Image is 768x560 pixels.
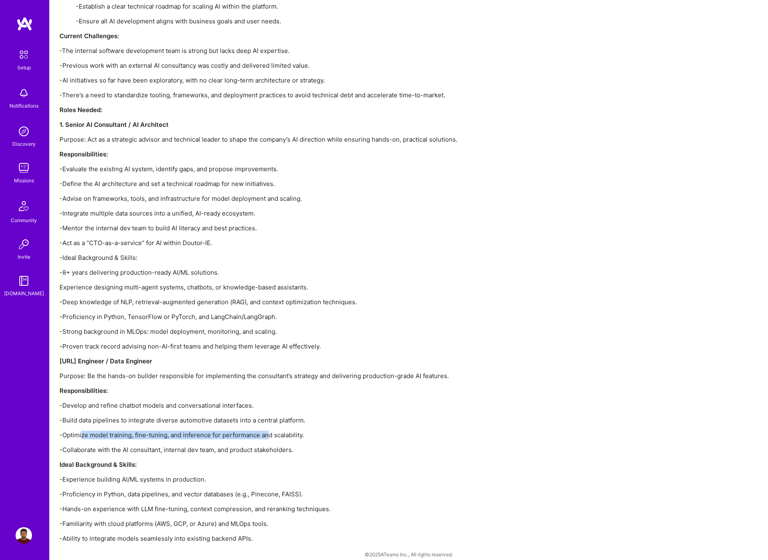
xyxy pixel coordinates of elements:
[59,194,552,203] p: -Advise on frameworks, tools, and infrastructure for model deployment and scaling.
[59,490,552,498] p: -Proficiency in Python, data pipelines, and vector databases (e.g., Pinecone, FAISS).
[18,252,30,261] div: Invite
[59,505,552,513] p: -Hands-on experience with LLM fine-tuning, context compression, and reranking techniques.
[16,160,32,176] img: teamwork
[16,123,32,140] img: discovery
[59,209,552,218] p: -Integrate multiple data sources into a unified, AI-ready ecosystem.
[9,101,39,110] div: Notifications
[16,236,32,252] img: Invite
[16,527,32,544] img: User Avatar
[16,16,33,31] img: logo
[59,357,152,365] strong: [URL] Engineer / Data Engineer
[59,165,552,173] p: -Evaluate the existing AI system, identify gaps, and propose improvements.
[59,46,552,55] p: -The internal software development team is strong but lacks deep AI expertise.
[59,342,552,351] p: -Proven track record advising non-AI-first teams and helping them leverage AI effectively.
[59,106,102,114] strong: Roles Needed:
[59,461,137,468] strong: Ideal Background & Skills:
[59,475,552,484] p: -Experience building AI/ML systems in production.
[59,387,108,395] strong: Responsibilities:
[76,17,552,25] p: -Ensure all AI development aligns with business goals and user needs.
[59,268,552,277] p: -8+ years delivering production-ready AI/ML solutions.
[59,401,552,410] p: -Develop and refine chatbot models and conversational interfaces.
[59,76,552,85] p: -AI initiatives so far have been exploratory, with no clear long-term architecture or strategy.
[11,216,37,225] div: Community
[59,32,119,40] strong: Current Challenges:
[59,135,552,144] p: Purpose: Act as a strategic advisor and technical leader to shape the company’s AI direction whil...
[59,61,552,70] p: -Previous work with an external AI consultancy was costly and delivered limited value.
[59,327,552,336] p: -Strong background in MLOps: model deployment, monitoring, and scaling.
[59,253,552,262] p: -Ideal Background & Skills:
[59,150,108,158] strong: Responsibilities:
[59,179,552,188] p: -Define the AI architecture and set a technical roadmap for new initiatives.
[59,283,552,291] p: Experience designing multi-agent systems, chatbots, or knowledge-based assistants.
[59,224,552,232] p: -Mentor the internal dev team to build AI literacy and best practices.
[59,121,169,129] strong: 1. Senior AI Consultant / AI Architect
[16,273,32,289] img: guide book
[76,2,552,11] p: -Establish a clear technical roadmap for scaling AI within the platform.
[14,196,34,216] img: Community
[59,372,552,380] p: Purpose: Be the hands-on builder responsible for implementing the consultant’s strategy and deliv...
[59,519,552,528] p: -Familiarity with cloud platforms (AWS, GCP, or Azure) and MLOps tools.
[59,534,552,543] p: -Ability to integrate models seamlessly into existing backend APIs.
[14,176,34,185] div: Missions
[17,63,31,72] div: Setup
[16,85,32,101] img: bell
[4,289,44,298] div: [DOMAIN_NAME]
[59,91,552,99] p: -There’s a need to standardize tooling, frameworks, and deployment practices to avoid technical d...
[59,445,552,454] p: -Collaborate with the AI consultant, internal dev team, and product stakeholders.
[59,416,552,425] p: -Build data pipelines to integrate diverse automotive datasets into a central platform.
[59,239,552,247] p: -Act as a “CTO-as-a-service” for AI within Doutor-IE.
[59,298,552,306] p: -Deep knowledge of NLP, retrieval-augmented generation (RAG), and context optimization techniques.
[59,431,552,439] p: -Optimize model training, fine-tuning, and inference for performance and scalability.
[59,312,552,321] p: -Proficiency in Python, TensorFlow or PyTorch, and LangChain/LangGraph.
[15,46,32,63] img: setup
[12,140,36,148] div: Discovery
